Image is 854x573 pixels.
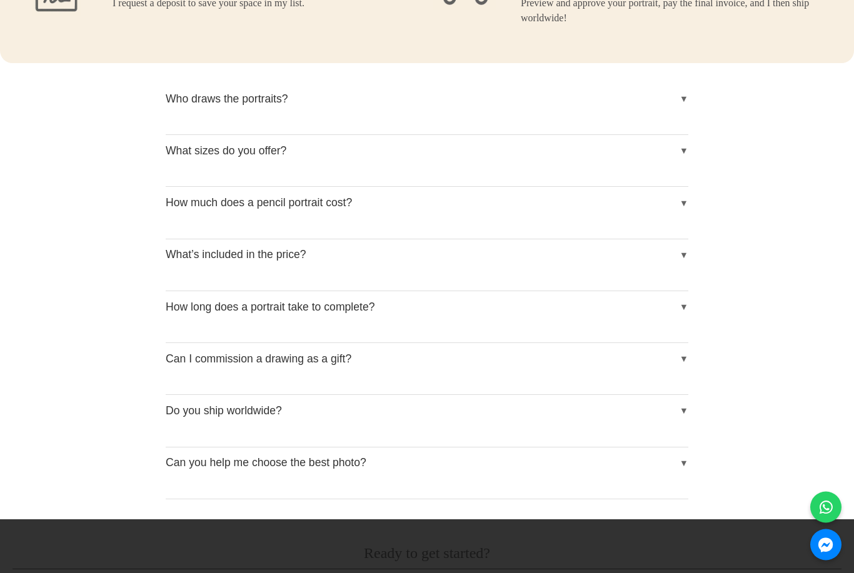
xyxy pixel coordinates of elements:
[810,529,841,561] a: Messenger
[166,344,688,375] button: Can I commission a drawing as a gift?
[166,187,688,219] button: How much does a pencil portrait cost?
[166,136,688,167] button: What sizes do you offer?
[810,492,841,523] a: WhatsApp
[166,396,688,427] button: Do you ship worldwide?
[166,448,688,479] button: Can you help me choose the best photo?
[166,240,688,271] button: What’s included in the price?
[166,292,688,323] button: How long does a portrait take to complete?
[166,84,688,115] button: Who draws the portraits?
[13,532,841,570] h2: Ready to get started?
